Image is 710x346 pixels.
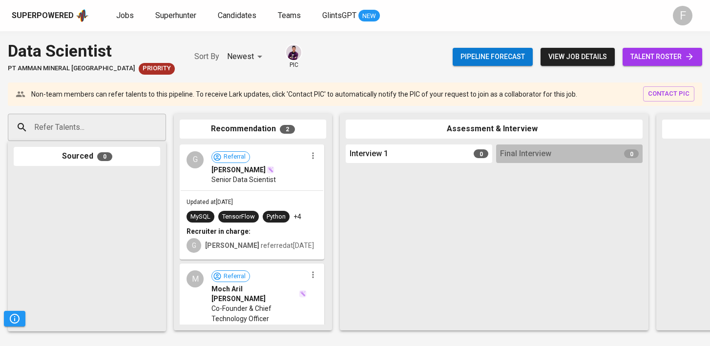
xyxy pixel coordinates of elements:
[358,11,380,21] span: NEW
[161,126,163,128] button: Open
[97,152,112,161] span: 0
[12,10,74,21] div: Superpowered
[227,48,266,66] div: Newest
[267,166,274,174] img: magic_wand.svg
[211,304,307,323] span: Co-Founder & Chief Technology Officer
[280,125,295,134] span: 2
[220,152,250,162] span: Referral
[222,212,255,222] div: TensorFlow
[4,311,25,326] button: Pipeline Triggers
[630,51,694,63] span: talent roster
[205,242,259,249] b: [PERSON_NAME]
[322,10,380,22] a: GlintsGPT NEW
[285,44,302,69] div: pic
[548,51,607,63] span: view job details
[187,238,201,253] div: G
[218,10,258,22] a: Candidates
[286,45,301,60] img: erwin@glints.com
[194,51,219,62] p: Sort By
[116,10,136,22] a: Jobs
[8,39,175,63] div: Data Scientist
[673,6,692,25] div: F
[139,64,175,73] span: Priority
[299,290,307,298] img: magic_wand.svg
[293,212,301,222] p: +4
[116,11,134,20] span: Jobs
[267,212,286,222] div: Python
[139,63,175,75] div: New Job received from Demand Team
[623,48,702,66] a: talent roster
[322,11,356,20] span: GlintsGPT
[643,86,694,102] button: contact pic
[12,8,89,23] a: Superpoweredapp logo
[453,48,533,66] button: Pipeline forecast
[76,8,89,23] img: app logo
[155,11,196,20] span: Superhunter
[187,151,204,168] div: G
[211,284,298,304] span: Moch Aril [PERSON_NAME]
[227,51,254,62] p: Newest
[624,149,639,158] span: 0
[346,120,643,139] div: Assessment & Interview
[474,149,488,158] span: 0
[278,10,303,22] a: Teams
[278,11,301,20] span: Teams
[187,270,204,287] div: M
[187,227,251,235] b: Recruiter in charge:
[155,10,198,22] a: Superhunter
[350,148,388,160] span: Interview 1
[218,11,256,20] span: Candidates
[211,175,276,184] span: Senior Data Scientist
[500,148,551,160] span: Final Interview
[14,147,160,166] div: Sourced
[211,165,266,175] span: [PERSON_NAME]
[31,89,577,99] p: Non-team members can refer talents to this pipeline. To receive Lark updates, click 'Contact PIC'...
[8,64,135,73] span: PT Amman Mineral [GEOGRAPHIC_DATA]
[541,48,615,66] button: view job details
[460,51,525,63] span: Pipeline forecast
[220,272,250,281] span: Referral
[187,199,233,205] span: Updated at [DATE]
[180,120,326,139] div: Recommendation
[205,242,314,249] span: referred at [DATE]
[190,212,210,222] div: MySQL
[648,88,689,100] span: contact pic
